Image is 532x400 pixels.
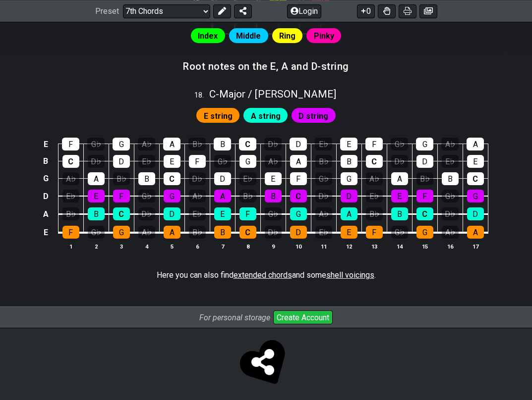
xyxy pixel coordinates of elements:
div: G♭ [88,226,105,239]
div: G [239,155,256,168]
div: B [442,172,459,185]
div: G [416,138,433,150]
div: B [391,207,408,220]
div: F [290,172,307,185]
div: C [239,226,256,239]
th: 5 [159,241,184,251]
div: G [467,190,484,202]
div: B♭ [188,138,206,150]
div: B♭ [189,226,206,239]
div: D [341,190,357,202]
div: E [391,190,408,202]
div: A [88,172,105,185]
th: 15 [412,241,437,251]
i: For personal storage [199,313,270,322]
div: E♭ [62,190,79,202]
div: F [416,190,433,202]
div: D♭ [315,190,332,202]
div: F [366,226,383,239]
div: E [164,155,180,168]
div: C [164,172,180,185]
div: A [341,207,357,220]
button: 0 [357,4,375,18]
div: C [467,172,484,185]
span: Click to store and share! [242,342,290,389]
div: C [290,190,307,202]
span: First enable full edit mode to edit [251,109,281,123]
th: 8 [235,241,260,251]
span: Preset [95,6,119,16]
td: D [40,187,52,205]
td: A [40,205,52,223]
button: Create Account [273,310,333,324]
td: E [40,223,52,242]
div: G [290,207,307,220]
th: 9 [260,241,286,251]
div: E♭ [138,155,155,168]
th: 12 [336,241,361,251]
th: 4 [134,241,159,251]
button: Login [287,4,321,18]
th: 3 [109,241,134,251]
div: E [467,155,484,168]
button: Toggle Dexterity for all fretkits [378,4,396,18]
span: Middle [236,29,261,43]
div: C [62,155,79,168]
div: G♭ [391,138,408,150]
div: B [341,155,357,168]
div: B [88,207,105,220]
div: B [214,226,231,239]
div: E♭ [189,207,206,220]
div: G [341,172,357,185]
div: F [62,226,79,239]
div: G [164,190,180,202]
div: B♭ [113,172,130,185]
div: E♭ [442,155,459,168]
td: E [40,136,52,153]
div: F [62,138,79,150]
select: Preset [123,4,210,18]
div: A [163,138,180,150]
th: 11 [311,241,336,251]
div: D [416,155,433,168]
div: F [113,190,130,202]
div: B [138,172,155,185]
div: D [113,155,130,168]
span: Index [198,29,218,43]
div: F [239,207,256,220]
th: 16 [437,241,463,251]
td: B [40,152,52,170]
div: D♭ [265,226,282,239]
th: 1 [58,241,83,251]
div: A [467,138,484,150]
div: E♭ [366,190,383,202]
button: Print [399,4,416,18]
div: G♭ [391,226,408,239]
div: A♭ [138,138,155,150]
div: E [88,190,105,202]
div: G♭ [138,190,155,202]
div: D♭ [264,138,282,150]
div: E♭ [239,172,256,185]
div: A♭ [138,226,155,239]
h3: Root notes on the E, A and D-string [183,61,349,72]
div: E [214,207,231,220]
div: A♭ [265,155,282,168]
div: A♭ [441,138,459,150]
button: Share Preset [234,4,252,18]
div: A [164,226,180,239]
div: G [113,226,130,239]
div: A [290,155,307,168]
div: D♭ [138,207,155,220]
div: B♭ [416,172,433,185]
span: Pinky [314,29,334,43]
div: E [341,226,357,239]
div: B♭ [62,207,79,220]
span: extended chords [234,270,292,280]
div: F [189,155,206,168]
div: D [290,226,307,239]
div: D♭ [88,155,105,168]
span: Ring [279,29,296,43]
div: D♭ [189,172,206,185]
th: 7 [210,241,235,251]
